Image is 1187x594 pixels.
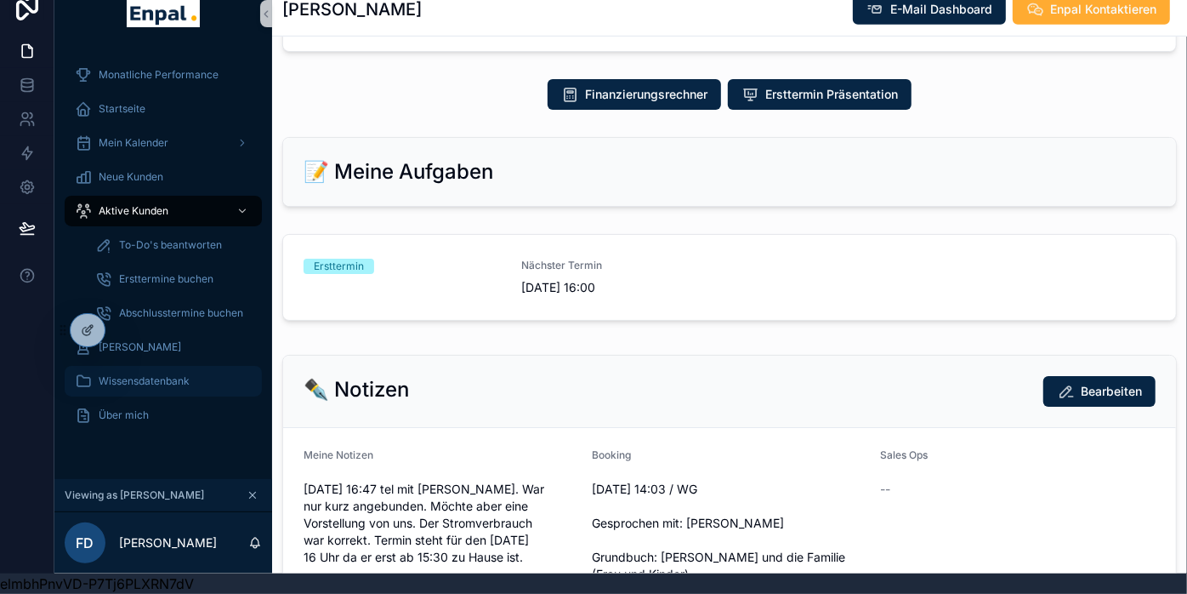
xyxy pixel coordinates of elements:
span: To-Do's beantworten [119,238,222,252]
a: Mein Kalender [65,128,262,158]
a: Monatliche Performance [65,60,262,90]
span: FD [77,533,94,553]
span: Enpal Kontaktieren [1050,1,1156,18]
span: E-Mail Dashboard [890,1,992,18]
span: Viewing as [PERSON_NAME] [65,488,204,502]
span: Finanzierungsrechner [585,86,707,103]
button: Finanzierungsrechner [548,79,721,110]
a: Über mich [65,400,262,431]
div: Ersttermin [314,259,364,274]
span: Meine Notizen [304,448,373,461]
span: Nächster Termin [522,259,720,272]
span: [DATE] 16:47 tel mit [PERSON_NAME]. War nur kurz angebunden. Möchte aber eine Vorstellung von uns... [304,481,578,566]
span: Aktive Kunden [99,204,168,218]
span: Booking [592,448,631,461]
span: Startseite [99,102,145,116]
a: Ersttermine buchen [85,264,262,294]
p: [PERSON_NAME] [119,534,217,551]
span: Über mich [99,408,149,422]
span: [DATE] 16:00 [522,279,720,296]
a: Wissensdatenbank [65,366,262,397]
a: Startseite [65,94,262,124]
button: Ersttermin Präsentation [728,79,912,110]
h2: ✒️ Notizen [304,376,409,403]
span: Ersttermine buchen [119,272,213,286]
a: [PERSON_NAME] [65,332,262,363]
span: Mein Kalender [99,136,168,150]
span: Ersttermin Präsentation [765,86,898,103]
a: ErstterminNächster Termin[DATE] 16:00 [283,235,1176,320]
span: Bearbeiten [1081,383,1142,400]
span: -- [881,481,891,498]
span: [PERSON_NAME] [99,340,181,354]
span: Wissensdatenbank [99,374,190,388]
h2: 📝 Meine Aufgaben [304,158,493,186]
a: To-Do's beantworten [85,230,262,260]
a: Abschlusstermine buchen [85,298,262,328]
div: scrollable content [54,48,272,453]
a: Aktive Kunden [65,196,262,226]
span: Sales Ops [881,448,929,461]
span: Monatliche Performance [99,68,219,82]
span: Neue Kunden [99,170,163,184]
button: Bearbeiten [1043,376,1156,407]
a: Neue Kunden [65,162,262,192]
span: Abschlusstermine buchen [119,306,243,320]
